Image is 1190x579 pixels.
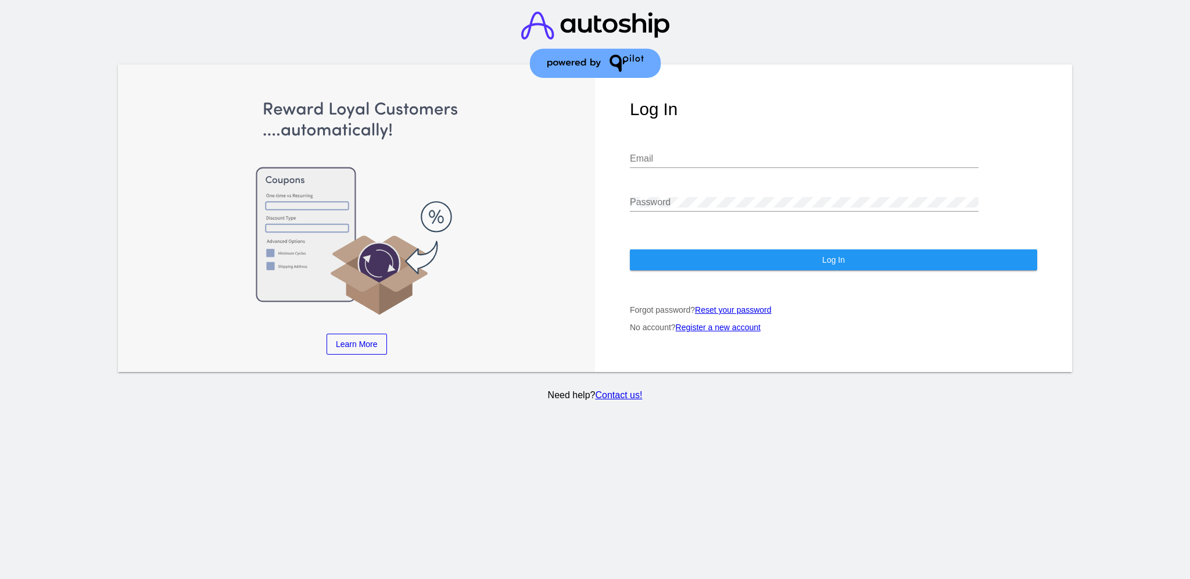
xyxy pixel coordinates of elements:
a: Learn More [327,334,387,355]
span: Log In [822,255,845,265]
h1: Log In [630,99,1037,119]
input: Email [630,153,978,164]
span: Learn More [336,339,378,349]
img: Apply Coupons Automatically to Scheduled Orders with QPilot [153,99,560,317]
a: Reset your password [695,305,772,314]
button: Log In [630,249,1037,270]
a: Contact us! [595,390,642,400]
p: No account? [630,323,1037,332]
a: Register a new account [676,323,761,332]
p: Need help? [116,390,1074,401]
p: Forgot password? [630,305,1037,314]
